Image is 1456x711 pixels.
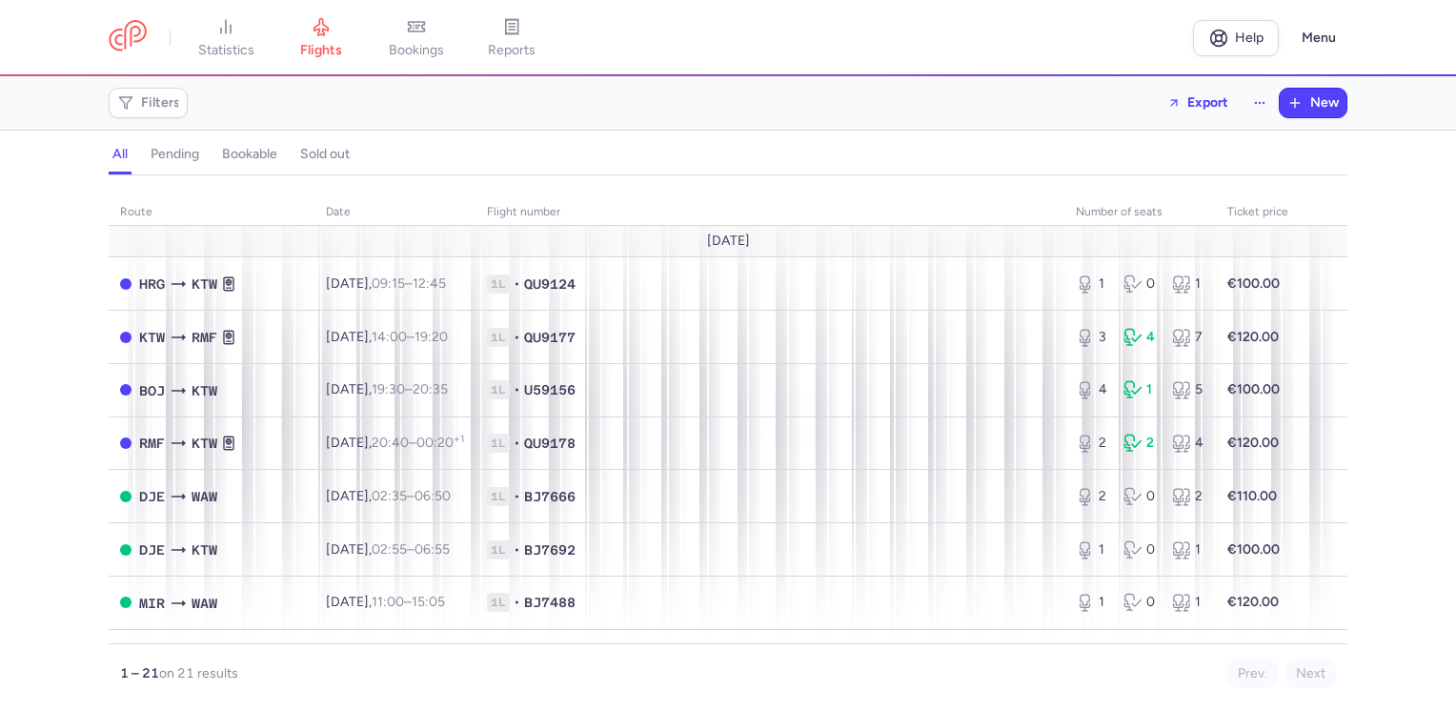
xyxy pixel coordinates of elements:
[1172,540,1204,559] div: 1
[487,328,510,347] span: 1L
[389,42,444,59] span: bookings
[139,433,165,454] span: RMF
[314,198,475,227] th: date
[1172,274,1204,294] div: 1
[110,89,187,117] button: Filters
[139,380,165,401] span: BOJ
[1172,328,1204,347] div: 7
[326,329,448,345] span: [DATE],
[1280,89,1346,117] button: New
[139,593,165,614] span: MIR
[372,275,446,292] span: –
[1172,487,1204,506] div: 2
[222,146,277,163] h4: bookable
[372,381,448,397] span: –
[1123,274,1156,294] div: 0
[524,540,576,559] span: BJ7692
[372,594,445,610] span: –
[1123,593,1156,612] div: 0
[1227,488,1277,504] strong: €110.00
[487,434,510,453] span: 1L
[475,198,1064,227] th: Flight number
[326,594,445,610] span: [DATE],
[120,665,159,681] strong: 1 – 21
[139,539,165,560] span: DJE
[192,380,217,401] span: KTW
[514,328,520,347] span: •
[372,594,404,610] time: 11:00
[524,274,576,294] span: QU9124
[524,380,576,399] span: U59156
[514,434,520,453] span: •
[514,274,520,294] span: •
[109,198,314,227] th: route
[192,486,217,507] span: WAW
[109,20,147,55] a: CitizenPlane red outlined logo
[372,329,407,345] time: 14:00
[1216,198,1300,227] th: Ticket price
[1076,593,1108,612] div: 1
[1172,434,1204,453] div: 4
[487,593,510,612] span: 1L
[1235,30,1264,45] span: Help
[372,381,405,397] time: 19:30
[1227,541,1280,558] strong: €100.00
[487,487,510,506] span: 1L
[1227,329,1279,345] strong: €120.00
[415,541,450,558] time: 06:55
[1076,328,1108,347] div: 3
[514,593,520,612] span: •
[454,433,464,445] sup: +1
[514,487,520,506] span: •
[372,541,407,558] time: 02:55
[372,541,450,558] span: –
[139,327,165,348] span: KTW
[524,434,576,453] span: QU9178
[326,275,446,292] span: [DATE],
[1076,540,1108,559] div: 1
[1123,380,1156,399] div: 1
[1076,434,1108,453] div: 2
[198,42,254,59] span: statistics
[1123,487,1156,506] div: 0
[487,380,510,399] span: 1L
[487,540,510,559] span: 1L
[192,433,217,454] span: KTW
[415,488,451,504] time: 06:50
[1193,20,1279,56] a: Help
[416,435,464,451] time: 00:20
[1076,274,1108,294] div: 1
[192,593,217,614] span: WAW
[413,381,448,397] time: 20:35
[151,146,199,163] h4: pending
[1172,593,1204,612] div: 1
[372,329,448,345] span: –
[1172,380,1204,399] div: 5
[1187,95,1228,110] span: Export
[326,488,451,504] span: [DATE],
[139,486,165,507] span: DJE
[372,275,405,292] time: 09:15
[159,665,238,681] span: on 21 results
[192,539,217,560] span: KTW
[178,17,273,59] a: statistics
[372,488,451,504] span: –
[1123,434,1156,453] div: 2
[326,381,448,397] span: [DATE],
[1227,275,1280,292] strong: €100.00
[372,488,407,504] time: 02:35
[514,380,520,399] span: •
[412,594,445,610] time: 15:05
[524,328,576,347] span: QU9177
[1123,540,1156,559] div: 0
[1064,198,1216,227] th: number of seats
[141,95,180,111] span: Filters
[524,593,576,612] span: BJ7488
[1076,380,1108,399] div: 4
[300,42,342,59] span: flights
[413,275,446,292] time: 12:45
[1076,487,1108,506] div: 2
[372,435,409,451] time: 20:40
[1285,660,1336,688] button: Next
[487,274,510,294] span: 1L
